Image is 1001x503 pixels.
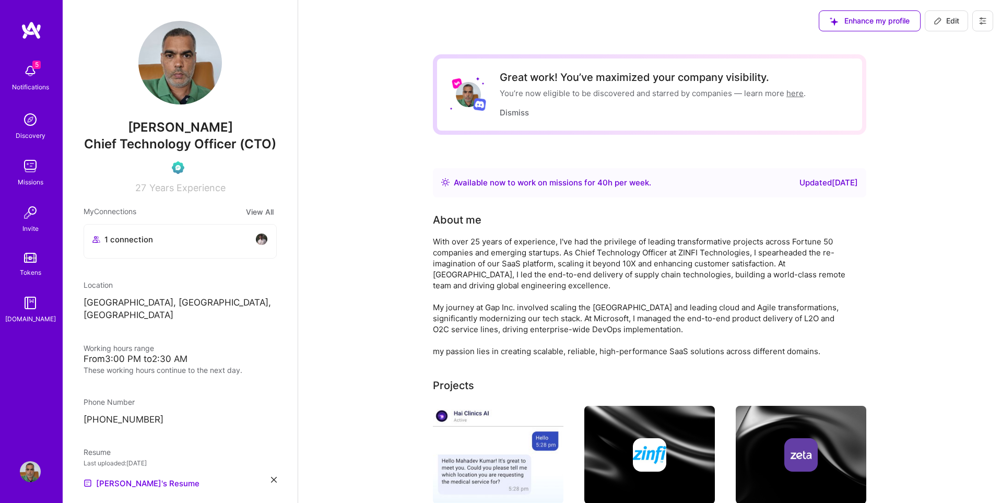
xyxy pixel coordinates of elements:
[255,233,268,245] img: avatar
[456,82,481,107] img: User Avatar
[84,224,277,259] button: 1 connectionavatar
[20,61,41,81] img: bell
[172,161,184,174] img: Evaluation Call Pending
[20,156,41,177] img: teamwork
[92,236,100,243] i: icon Collaborator
[20,109,41,130] img: discovery
[135,182,146,193] span: 27
[104,234,153,245] span: 1 connection
[21,21,42,40] img: logo
[84,354,277,365] div: From 3:00 PM to 2:30 AM
[786,88,804,98] a: here
[84,448,111,457] span: Resume
[454,177,651,189] div: Available now to work on missions for h per week .
[84,120,277,135] span: [PERSON_NAME]
[271,477,277,483] i: icon Close
[473,98,486,111] img: Discord logo
[819,10,921,31] button: Enhance my profile
[20,293,41,313] img: guide book
[452,78,463,89] img: Lyft logo
[84,344,154,353] span: Working hours range
[441,178,450,186] img: Availability
[500,107,529,118] button: Dismiss
[84,365,277,376] div: These working hours continue to the next day.
[138,21,222,104] img: User Avatar
[925,10,968,31] button: Edit
[84,414,277,426] p: [PHONE_NUMBER]
[433,378,474,393] div: Projects
[830,16,910,26] span: Enhance my profile
[24,253,37,263] img: tokens
[20,461,41,482] img: User Avatar
[84,477,199,489] a: [PERSON_NAME]'s Resume
[20,267,41,278] div: Tokens
[433,236,851,357] div: With over 25 years of experience, I've had the privilege of leading transformative projects acros...
[12,81,49,92] div: Notifications
[20,202,41,223] img: Invite
[32,61,41,69] span: 5
[84,279,277,290] div: Location
[22,223,39,234] div: Invite
[84,458,277,469] div: Last uploaded: [DATE]
[84,397,135,406] span: Phone Number
[17,461,43,482] a: User Avatar
[799,177,858,189] div: Updated [DATE]
[830,17,838,26] i: icon SuggestedTeams
[500,71,806,84] div: Great work! You’ve maximized your company visibility.
[18,177,43,188] div: Missions
[243,206,277,218] button: View All
[597,178,608,188] span: 40
[433,212,481,228] div: About me
[934,16,959,26] span: Edit
[84,479,92,487] img: Resume
[500,88,806,99] div: You’re now eligible to be discovered and starred by companies — learn more .
[784,438,818,472] img: Company logo
[84,136,276,151] span: Chief Technology Officer (CTO)
[84,206,136,218] span: My Connections
[84,297,277,322] p: [GEOGRAPHIC_DATA], [GEOGRAPHIC_DATA], [GEOGRAPHIC_DATA]
[633,438,666,472] img: Company logo
[149,182,226,193] span: Years Experience
[5,313,56,324] div: [DOMAIN_NAME]
[16,130,45,141] div: Discovery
